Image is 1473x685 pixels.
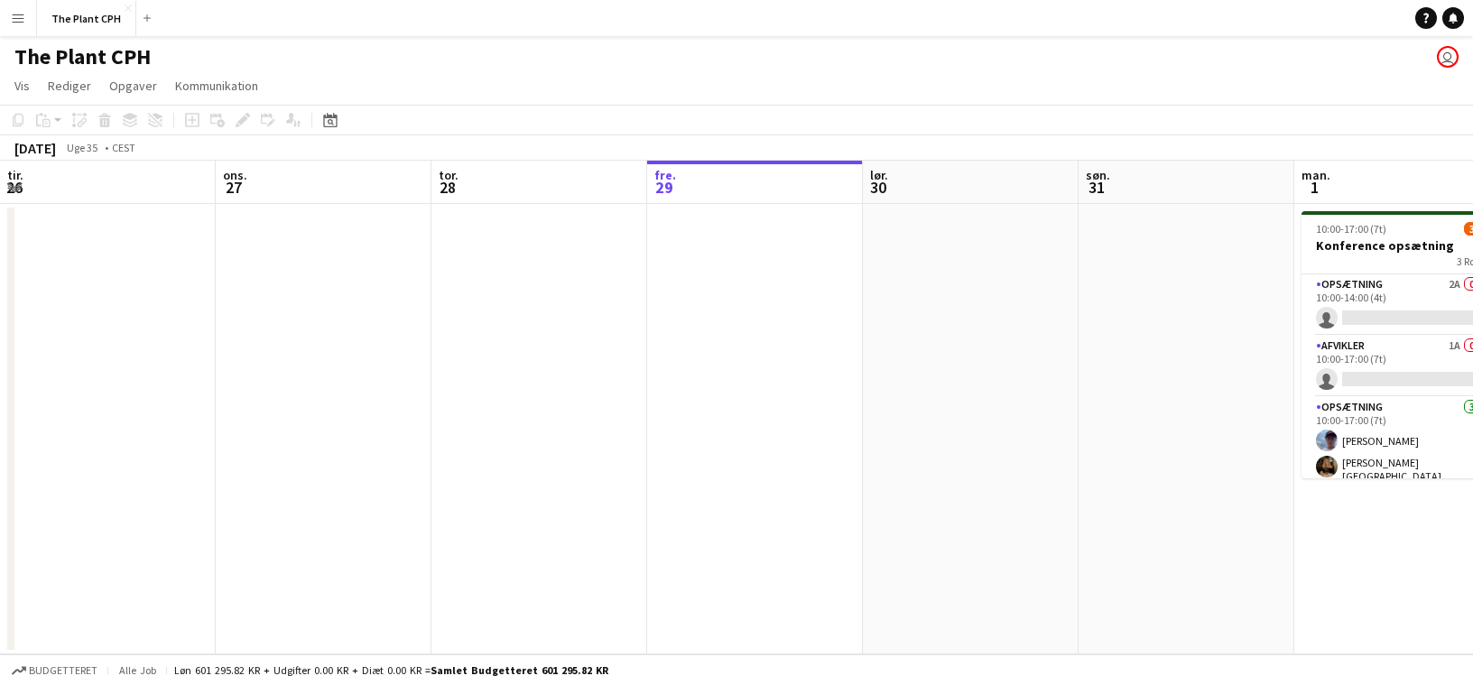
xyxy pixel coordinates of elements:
[439,167,459,183] span: tor.
[1302,167,1330,183] span: man.
[168,74,265,97] a: Kommunikation
[175,78,258,94] span: Kommunikation
[5,177,23,198] span: 26
[223,167,247,183] span: ons.
[37,1,136,36] button: The Plant CPH
[14,139,56,157] div: [DATE]
[14,43,151,70] h1: The Plant CPH
[654,167,676,183] span: fre.
[41,74,98,97] a: Rediger
[29,664,97,677] span: Budgetteret
[14,78,30,94] span: Vis
[48,78,91,94] span: Rediger
[9,661,100,680] button: Budgetteret
[652,177,676,198] span: 29
[60,141,105,154] span: Uge 35
[867,177,888,198] span: 30
[1083,177,1110,198] span: 31
[870,167,888,183] span: lør.
[431,663,608,677] span: Samlet budgetteret 601 295.82 KR
[1086,167,1110,183] span: søn.
[1316,222,1386,236] span: 10:00-17:00 (7t)
[1437,46,1459,68] app-user-avatar: Magnus Pedersen
[7,167,23,183] span: tir.
[7,74,37,97] a: Vis
[109,78,157,94] span: Opgaver
[220,177,247,198] span: 27
[112,141,135,154] div: CEST
[1299,177,1330,198] span: 1
[174,663,608,677] div: Løn 601 295.82 KR + Udgifter 0.00 KR + Diæt 0.00 KR =
[102,74,164,97] a: Opgaver
[116,663,159,677] span: Alle job
[436,177,459,198] span: 28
